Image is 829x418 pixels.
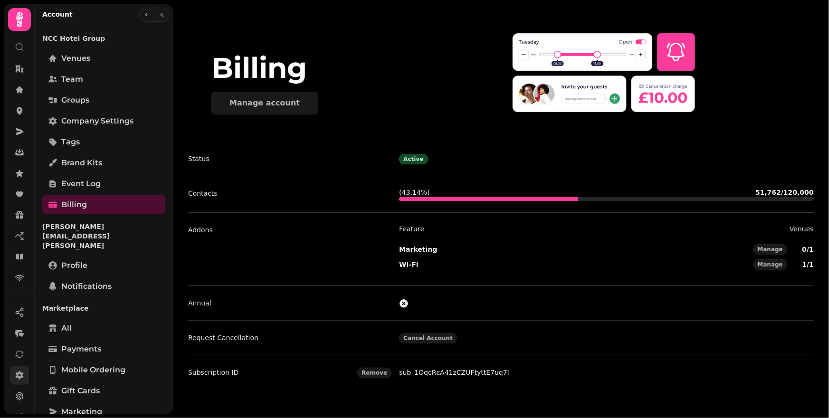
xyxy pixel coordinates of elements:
span: Company settings [61,115,133,127]
h2: Account [42,9,73,19]
a: Company settings [42,112,165,131]
a: All [42,319,165,338]
dt: Annual [188,297,391,309]
span: Profile [61,260,87,271]
div: Manage account [229,99,300,107]
span: All [61,323,72,334]
span: Remove [362,370,387,376]
span: Cancel Account [403,335,453,341]
div: Active [399,154,428,164]
b: 51,762 / 120,000 [755,189,814,196]
span: Marketing [61,406,102,418]
a: Payments [42,340,165,359]
p: NCC Hotel Group [42,30,165,47]
dt: Status [188,153,391,164]
a: Event log [42,174,165,193]
a: sub_1OqcRcA41zCZUFtyttE7uq7I [399,369,509,376]
p: 0 / 1 [791,244,814,255]
a: Profile [42,256,165,275]
button: Manage account [211,92,318,114]
span: Manage [758,262,783,267]
button: Cancel Account [399,333,457,343]
span: Tags [61,136,80,148]
a: Billing [42,195,165,214]
p: Contacts [188,188,218,199]
span: Venues [61,53,90,64]
button: Remove [357,368,391,378]
span: Billing [61,199,87,210]
img: header [513,31,695,114]
span: Manage [758,247,783,252]
span: Gift cards [61,385,100,397]
p: Marketplace [42,300,165,317]
p: Feature [399,224,424,234]
p: Wi-Fi [399,259,418,270]
a: Mobile ordering [42,361,165,380]
a: Groups [42,91,165,110]
a: Notifications [42,277,165,296]
p: 1 / 1 [791,259,814,270]
a: Tags [42,133,165,152]
dt: Addons [188,224,391,274]
span: Team [61,74,83,85]
a: Gift cards [42,381,165,400]
p: Marketing [399,244,437,255]
p: [PERSON_NAME][EMAIL_ADDRESS][PERSON_NAME] [42,218,165,254]
span: Groups [61,95,89,106]
a: Brand Kits [42,153,165,172]
span: Event log [61,178,101,190]
p: ( 43.14 %) [399,188,429,197]
span: Brand Kits [61,157,102,169]
button: Manage [753,244,787,255]
p: Subscription ID [188,367,238,378]
div: Billing [211,54,513,82]
span: Mobile ordering [61,364,125,376]
p: Venues [790,224,814,234]
span: Payments [61,343,101,355]
span: Notifications [61,281,112,292]
a: Venues [42,49,165,68]
p: Request Cancellation [188,332,258,343]
a: Team [42,70,165,89]
button: Manage [753,259,787,270]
